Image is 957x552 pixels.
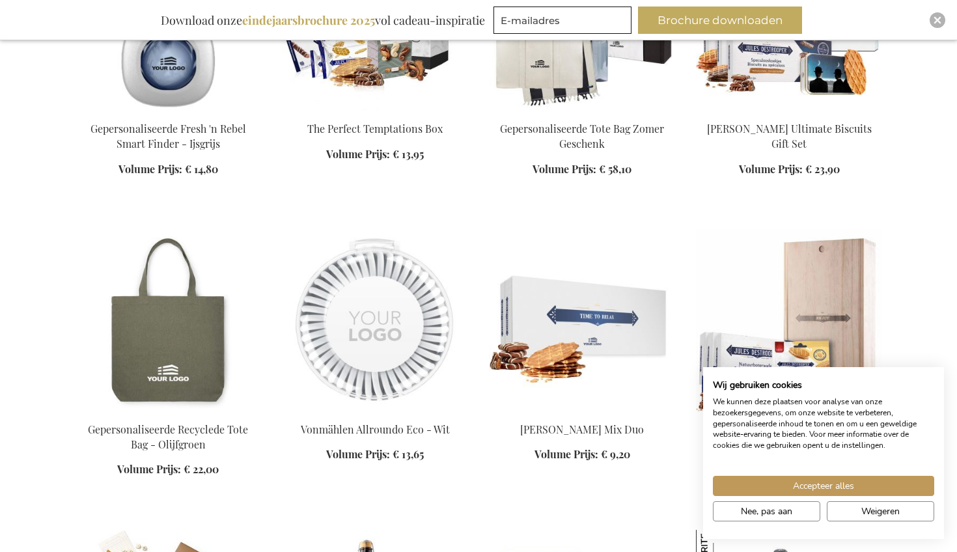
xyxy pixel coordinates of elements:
span: Volume Prijs: [117,462,181,476]
span: € 58,10 [599,162,631,176]
button: Accepteer alle cookies [713,476,934,496]
a: The Perfect Temptations Box [307,122,443,135]
span: € 13,65 [393,447,424,461]
a: Volume Prijs: € 14,80 [118,162,218,177]
span: Volume Prijs: [533,162,596,176]
b: eindejaarsbrochure 2025 [242,12,375,28]
img: Personalised Recycled Tote Bag - Olive [75,229,261,411]
img: Jules Destrooper Mix Duo [489,229,675,411]
a: Gepersonaliseerde Recyclede Tote Bag - Olijfgroen [88,422,248,451]
span: Volume Prijs: [326,147,390,161]
span: Volume Prijs: [326,447,390,461]
span: € 23,90 [805,162,840,176]
button: Pas cookie voorkeuren aan [713,501,820,521]
a: The Perfect Temptations Box The Perfect Temptations Box [282,105,468,118]
a: Personalised Summer Bag Gift [489,105,675,118]
a: [PERSON_NAME] Ultimate Biscuits Gift Set [707,122,872,150]
span: Weigeren [861,504,900,518]
span: Volume Prijs: [739,162,803,176]
a: [PERSON_NAME] Mix Duo [520,422,644,436]
a: Personalised Recycled Tote Bag - Olive [75,406,261,419]
span: € 22,00 [184,462,219,476]
a: Jules Destrooper Ultimate Biscuits Gift Set Jules Destrooper Ultimate Biscuits Gift Set [696,105,882,118]
span: Volume Prijs: [118,162,182,176]
img: Jules Destrooper XL Wooden Box Personalised 1 [696,229,882,411]
a: Volume Prijs: € 58,10 [533,162,631,177]
a: Volume Prijs: € 22,00 [117,462,219,477]
a: Volume Prijs: € 23,90 [739,162,840,177]
img: Close [934,16,941,24]
button: Alle cookies weigeren [827,501,934,521]
a: Gepersonaliseerde Tote Bag Zomer Geschenk [500,122,664,150]
span: Nee, pas aan [741,504,792,518]
span: Volume Prijs: [534,447,598,461]
a: allroundo® eco vonmahlen [282,406,468,419]
a: Vonmählen Allroundo Eco - Wit [301,422,450,436]
div: Close [930,12,945,28]
div: Download onze vol cadeau-inspiratie [155,7,491,34]
a: Volume Prijs: € 13,95 [326,147,424,162]
span: € 14,80 [185,162,218,176]
p: We kunnen deze plaatsen voor analyse van onze bezoekersgegevens, om onze website te verbeteren, g... [713,396,934,451]
a: Personalised Fresh 'n Rebel Smart Finder - Storm Grey [75,105,261,118]
form: marketing offers and promotions [493,7,635,38]
span: € 9,20 [601,447,630,461]
a: Gepersonaliseerde Fresh 'n Rebel Smart Finder - Ijsgrijs [90,122,246,150]
a: Volume Prijs: € 9,20 [534,447,630,462]
h2: Wij gebruiken cookies [713,379,934,391]
a: Jules Destrooper Mix Duo [489,406,675,419]
input: E-mailadres [493,7,631,34]
a: Jules Destrooper XL Wooden Box Personalised 1 [696,406,882,419]
img: allroundo® eco vonmahlen [282,229,468,411]
span: Accepteer alles [793,479,854,493]
button: Brochure downloaden [638,7,802,34]
span: € 13,95 [393,147,424,161]
a: Volume Prijs: € 13,65 [326,447,424,462]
